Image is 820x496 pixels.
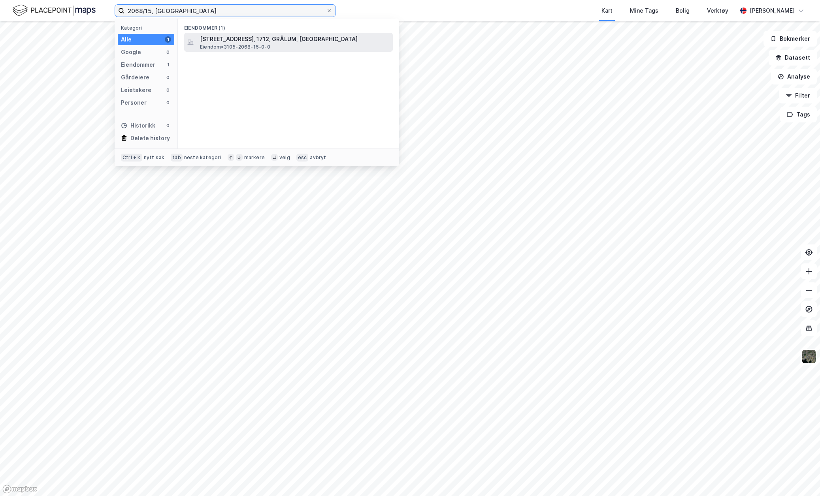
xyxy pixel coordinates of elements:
div: [PERSON_NAME] [750,6,795,15]
div: velg [279,154,290,161]
div: 1 [165,62,171,68]
div: 0 [165,100,171,106]
input: Søk på adresse, matrikkel, gårdeiere, leietakere eller personer [124,5,326,17]
div: 1 [165,36,171,43]
div: Kart [601,6,613,15]
div: Eiendommer [121,60,155,70]
div: Leietakere [121,85,151,95]
span: Eiendom • 3105-2068-15-0-0 [200,44,270,50]
div: 0 [165,87,171,93]
div: Ctrl + k [121,154,142,162]
div: 0 [165,74,171,81]
div: tab [171,154,183,162]
div: Kategori [121,25,174,31]
button: Analyse [771,69,817,85]
div: Delete history [130,133,170,143]
div: Historikk [121,121,155,130]
div: Bolig [676,6,690,15]
a: Mapbox homepage [2,485,37,494]
button: Datasett [769,50,817,66]
div: markere [244,154,265,161]
div: Google [121,47,141,57]
button: Tags [780,107,817,122]
div: 0 [165,49,171,55]
img: logo.f888ab2527a4732fd821a326f86c7f29.svg [13,4,96,17]
div: Eiendommer (1) [178,19,399,33]
div: neste kategori [184,154,221,161]
div: Personer [121,98,147,107]
iframe: Chat Widget [780,458,820,496]
div: avbryt [310,154,326,161]
div: Gårdeiere [121,73,149,82]
div: nytt søk [144,154,165,161]
div: Kontrollprogram for chat [780,458,820,496]
div: esc [296,154,309,162]
button: Filter [779,88,817,103]
div: Alle [121,35,132,44]
img: 9k= [801,349,816,364]
div: 0 [165,122,171,129]
div: Mine Tags [630,6,658,15]
div: Verktøy [707,6,728,15]
span: [STREET_ADDRESS], 1712, GRÅLUM, [GEOGRAPHIC_DATA] [200,34,390,44]
button: Bokmerker [763,31,817,47]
